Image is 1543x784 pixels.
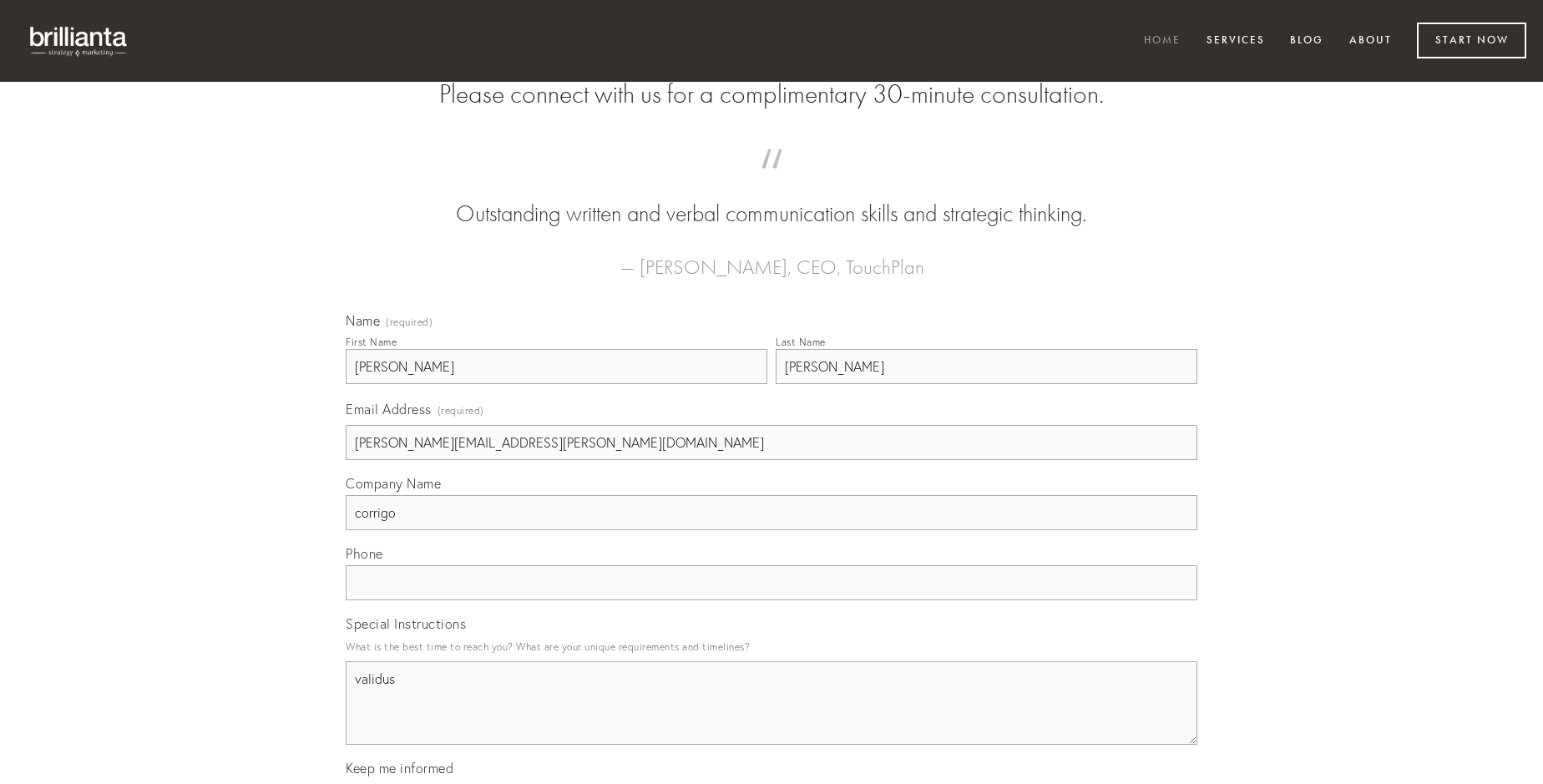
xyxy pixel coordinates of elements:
[346,615,466,632] span: Special Instructions
[346,760,453,776] span: Keep me informed
[1196,28,1276,55] a: Services
[346,475,441,492] span: Company Name
[346,336,397,348] div: First Name
[1338,28,1403,55] a: About
[346,312,380,329] span: Name
[1417,23,1526,58] a: Start Now
[1133,28,1191,55] a: Home
[346,545,383,562] span: Phone
[372,165,1171,198] span: “
[372,165,1171,230] blockquote: Outstanding written and verbal communication skills and strategic thinking.
[17,17,142,65] img: brillianta - research, strategy, marketing
[438,399,484,422] span: (required)
[346,401,432,417] span: Email Address
[386,317,433,327] span: (required)
[346,635,1197,658] p: What is the best time to reach you? What are your unique requirements and timelines?
[346,78,1197,110] h2: Please connect with us for a complimentary 30-minute consultation.
[372,230,1171,284] figcaption: — [PERSON_NAME], CEO, TouchPlan
[776,336,826,348] div: Last Name
[1279,28,1334,55] a: Blog
[346,661,1197,745] textarea: validus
